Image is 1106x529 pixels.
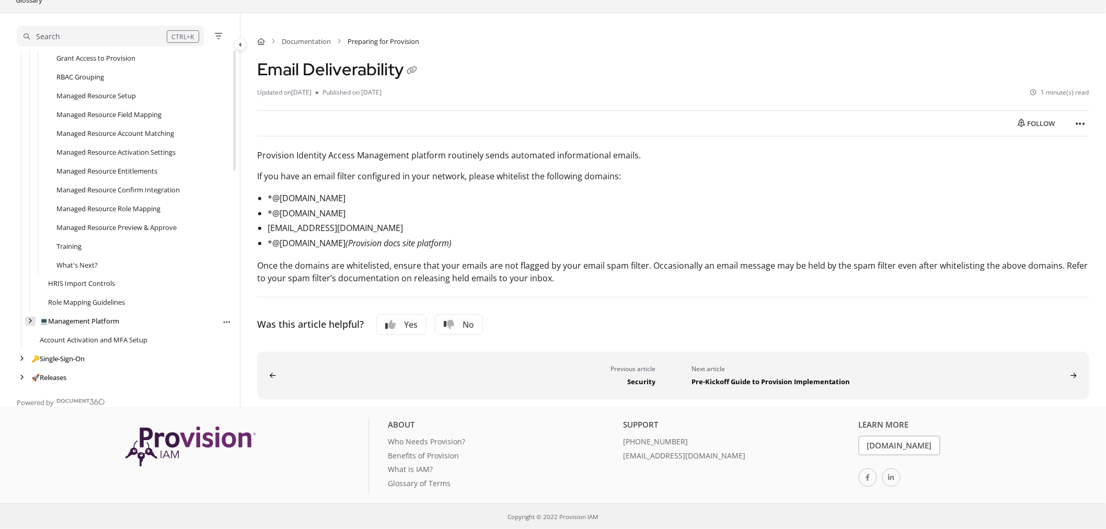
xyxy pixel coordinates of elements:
a: RBAC Grouping [56,72,104,82]
a: Account Activation and MFA Setup [40,335,147,346]
p: If you have an email filter configured in your network, please whitelist the following domains: [257,170,1089,182]
a: Home [257,36,265,47]
img: Document360 [56,399,105,405]
a: What's Next? [56,260,98,270]
span: Powered by [17,397,54,408]
a: Managed Resource Role Mapping [56,203,160,214]
p: Once the domains are whitelisted, ensure that your emails are not flagged by your email spam filt... [257,259,1089,284]
a: Managed Resource Field Mapping [56,109,162,120]
div: arrow [17,373,27,383]
div: Support [624,419,851,436]
div: arrow [25,317,36,327]
div: Learn More [859,419,1086,436]
a: Releases [31,373,66,383]
a: Managed Resource Account Matching [56,128,174,139]
button: Yes [376,314,427,335]
li: *@[DOMAIN_NAME] [268,191,1089,206]
button: Category toggle [234,38,247,51]
div: Search [36,31,60,42]
div: CTRL+K [167,30,199,43]
span: 🚀 [31,373,40,383]
a: Grant Access to Provision [56,53,135,63]
a: Management Platform [40,316,119,327]
div: Next article [692,364,1067,374]
button: Pre-Kickoff Guide to Provision Implementation [673,352,1089,399]
a: Single-Sign-On [31,354,85,364]
a: [PHONE_NUMBER] [624,436,851,450]
a: Glossary of Terms [388,478,615,492]
div: arrow [17,354,27,364]
a: Managed Resource Activation Settings [56,147,176,157]
button: No [435,314,483,335]
a: Benefits of Provision [388,450,615,464]
span: Preparing for Provision [348,36,419,47]
li: Published on [DATE] [316,88,382,98]
button: Security [257,352,673,399]
button: Article more options [1073,115,1089,132]
div: More options [221,316,232,327]
div: Was this article helpful? [257,317,364,332]
span: 🔑 [31,354,40,364]
a: Powered by Document360 - opens in a new tab [17,395,105,408]
a: [EMAIL_ADDRESS][DOMAIN_NAME] [624,450,851,464]
li: [EMAIL_ADDRESS][DOMAIN_NAME] [268,221,1089,236]
a: Training [56,241,82,251]
li: *@[DOMAIN_NAME] [268,206,1089,221]
p: Provision Identity Access Management platform routinely sends automated informational emails. [257,149,1089,162]
a: Managed Resource Setup [56,90,136,101]
a: HRIS Import Controls [48,279,115,289]
a: [DOMAIN_NAME] [859,436,940,455]
button: Article more options [221,317,232,327]
button: Filter [212,30,225,42]
em: (Provision docs site platform) [345,237,452,249]
a: Managed Resource Entitlements [56,166,157,176]
a: Documentation [282,36,331,47]
a: Role Mapping Guidelines [48,297,125,308]
div: Pre-Kickoff Guide to Provision Implementation [692,374,1067,387]
img: Provision IAM Onboarding Platform [125,427,256,467]
div: About [388,419,615,436]
h1: Email Deliverability [257,59,420,79]
a: Who Needs Provision? [388,436,615,450]
li: Updated on [DATE] [257,88,316,98]
div: Previous article [280,364,655,374]
a: Managed Resource Preview & Approve [56,222,177,233]
button: Follow [1009,115,1064,132]
a: Managed Resource Confirm Integration [56,185,180,195]
div: Security [280,374,655,387]
button: Search [17,26,204,47]
li: *@[DOMAIN_NAME] [268,236,1089,251]
li: 1 minute(s) read [1031,88,1089,98]
a: What is IAM? [388,464,615,478]
button: Copy link of Email Deliverability [404,63,420,79]
span: 💻 [40,317,48,326]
